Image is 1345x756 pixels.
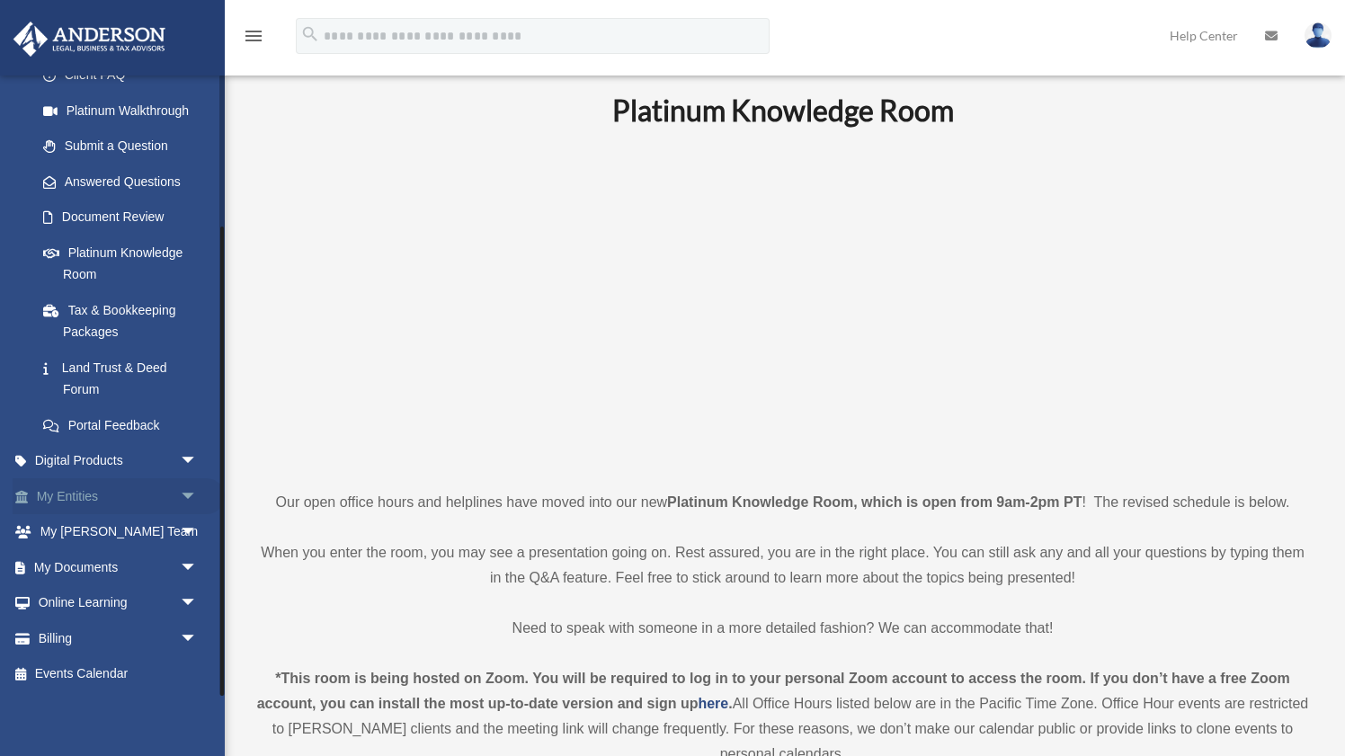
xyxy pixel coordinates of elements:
[25,164,225,200] a: Answered Questions
[25,93,225,129] a: Platinum Walkthrough
[180,549,216,586] span: arrow_drop_down
[180,620,216,657] span: arrow_drop_down
[13,514,225,550] a: My [PERSON_NAME] Teamarrow_drop_down
[25,350,225,407] a: Land Trust & Deed Forum
[25,407,225,443] a: Portal Feedback
[728,696,732,711] strong: .
[257,671,1290,711] strong: *This room is being hosted on Zoom. You will be required to log in to your personal Zoom account ...
[13,585,225,621] a: Online Learningarrow_drop_down
[13,656,225,692] a: Events Calendar
[667,494,1082,510] strong: Platinum Knowledge Room, which is open from 9am-2pm PT
[25,129,225,165] a: Submit a Question
[256,616,1309,641] p: Need to speak with someone in a more detailed fashion? We can accommodate that!
[13,620,225,656] a: Billingarrow_drop_down
[180,478,216,515] span: arrow_drop_down
[25,235,216,292] a: Platinum Knowledge Room
[300,24,320,44] i: search
[513,153,1053,457] iframe: 231110_Toby_KnowledgeRoom
[243,31,264,47] a: menu
[25,292,225,350] a: Tax & Bookkeeping Packages
[13,443,225,479] a: Digital Productsarrow_drop_down
[8,22,171,57] img: Anderson Advisors Platinum Portal
[180,585,216,622] span: arrow_drop_down
[13,549,225,585] a: My Documentsarrow_drop_down
[698,696,728,711] a: here
[1305,22,1332,49] img: User Pic
[243,25,264,47] i: menu
[612,93,954,128] b: Platinum Knowledge Room
[256,540,1309,591] p: When you enter the room, you may see a presentation going on. Rest assured, you are in the right ...
[256,490,1309,515] p: Our open office hours and helplines have moved into our new ! The revised schedule is below.
[25,200,225,236] a: Document Review
[13,478,225,514] a: My Entitiesarrow_drop_down
[180,514,216,551] span: arrow_drop_down
[180,443,216,480] span: arrow_drop_down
